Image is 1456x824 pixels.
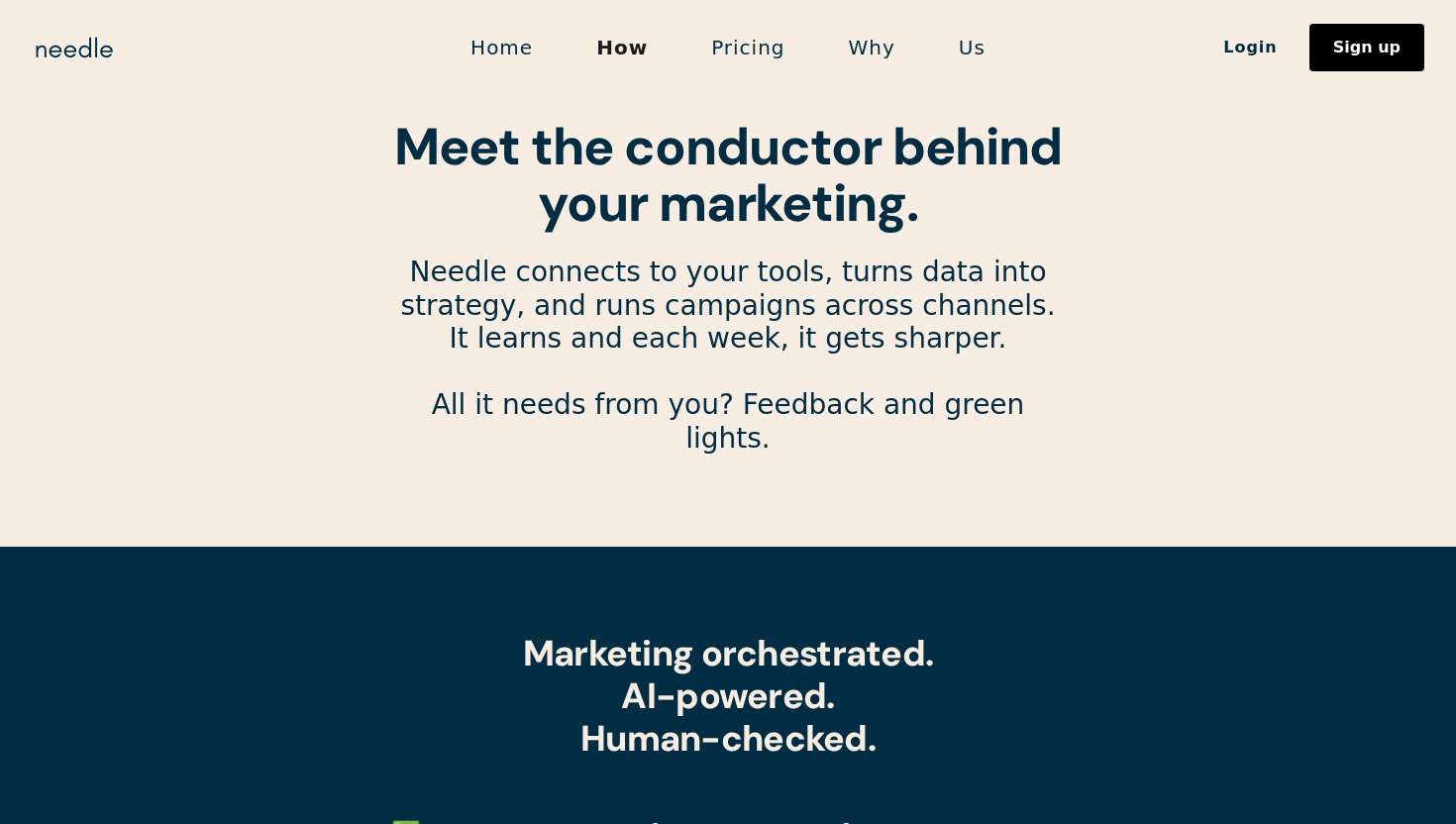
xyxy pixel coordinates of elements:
[1309,24,1424,71] a: Sign up
[817,27,927,68] a: Why
[1333,40,1401,55] div: Sign up
[394,113,1061,237] strong: Meet the conductor behind your marketing.
[565,27,679,68] a: How
[391,256,1065,488] p: Needle connects to your tools, turns data into strategy, and runs campaigns across channels. It l...
[1192,31,1309,64] a: Login
[679,27,816,68] a: Pricing
[439,27,565,68] a: Home
[523,630,933,762] strong: Marketing orchestrated. AI-powered. Human-checked.
[927,27,1017,68] a: Us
